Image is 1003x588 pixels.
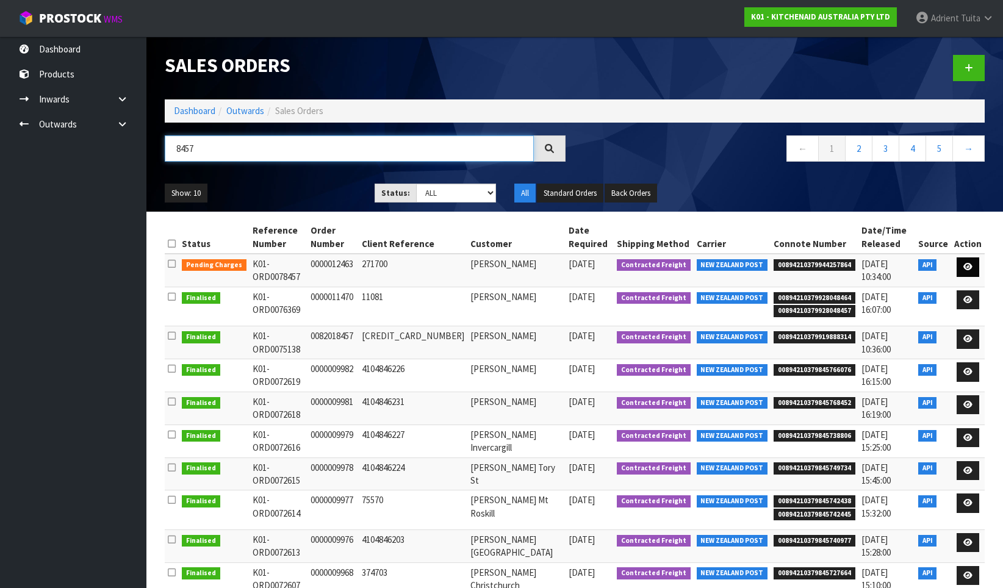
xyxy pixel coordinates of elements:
[467,392,566,425] td: [PERSON_NAME]
[569,567,595,578] span: [DATE]
[307,392,359,425] td: 0000009981
[104,13,123,25] small: WMS
[467,359,566,392] td: [PERSON_NAME]
[307,221,359,254] th: Order Number
[918,430,937,442] span: API
[250,254,308,287] td: K01-ORD0078457
[250,457,308,490] td: K01-ORD0072615
[359,529,467,562] td: 4104846203
[918,397,937,409] span: API
[697,495,768,507] span: NEW ZEALAND POST
[861,462,891,486] span: [DATE] 15:45:00
[165,135,534,162] input: Search sales orders
[818,135,846,162] a: 1
[250,359,308,392] td: K01-ORD0072619
[182,331,220,343] span: Finalised
[697,430,768,442] span: NEW ZEALAND POST
[182,397,220,409] span: Finalised
[569,258,595,270] span: [DATE]
[774,462,855,475] span: 00894210379845749734
[952,135,985,162] a: →
[617,462,691,475] span: Contracted Freight
[786,135,819,162] a: ←
[359,425,467,457] td: 4104846227
[697,331,768,343] span: NEW ZEALAND POST
[182,364,220,376] span: Finalised
[858,221,915,254] th: Date/Time Released
[774,430,855,442] span: 00894210379845738806
[359,392,467,425] td: 4104846231
[182,292,220,304] span: Finalised
[774,397,855,409] span: 00894210379845768452
[774,331,855,343] span: 00894210379919888314
[872,135,899,162] a: 3
[182,535,220,547] span: Finalised
[918,495,937,507] span: API
[915,221,951,254] th: Source
[467,490,566,529] td: [PERSON_NAME] Mt Roskill
[467,221,566,254] th: Customer
[744,7,897,27] a: K01 - KITCHENAID AUSTRALIA PTY LTD
[697,292,768,304] span: NEW ZEALAND POST
[250,326,308,359] td: K01-ORD0075138
[467,425,566,457] td: [PERSON_NAME] Invercargill
[182,259,246,271] span: Pending Charges
[617,397,691,409] span: Contracted Freight
[771,221,858,254] th: Connote Number
[182,462,220,475] span: Finalised
[774,292,855,304] span: 00894210379928048464
[861,363,891,387] span: [DATE] 16:15:00
[861,396,891,420] span: [DATE] 16:19:00
[250,287,308,326] td: K01-ORD0076369
[359,457,467,490] td: 4104846224
[617,292,691,304] span: Contracted Freight
[697,364,768,376] span: NEW ZEALAND POST
[951,221,985,254] th: Action
[275,105,323,117] span: Sales Orders
[584,135,985,165] nav: Page navigation
[918,567,937,579] span: API
[467,326,566,359] td: [PERSON_NAME]
[569,429,595,440] span: [DATE]
[774,259,855,271] span: 00894210379944257864
[774,567,855,579] span: 00894210379845727664
[566,221,614,254] th: Date Required
[861,291,891,315] span: [DATE] 16:07:00
[918,535,937,547] span: API
[359,326,467,359] td: [CREDIT_CARD_NUMBER]
[961,12,980,24] span: Tuita
[174,105,215,117] a: Dashboard
[694,221,771,254] th: Carrier
[165,55,566,76] h1: Sales Orders
[697,567,768,579] span: NEW ZEALAND POST
[359,490,467,529] td: 75570
[845,135,872,162] a: 2
[307,490,359,529] td: 0000009977
[307,326,359,359] td: 0082018457
[250,529,308,562] td: K01-ORD0072613
[39,10,101,26] span: ProStock
[307,359,359,392] td: 0000009982
[307,425,359,457] td: 0000009979
[617,259,691,271] span: Contracted Freight
[182,495,220,507] span: Finalised
[18,10,34,26] img: cube-alt.png
[359,359,467,392] td: 4104846226
[861,429,891,453] span: [DATE] 15:25:00
[861,534,891,558] span: [DATE] 15:28:00
[774,509,855,521] span: 00894210379845742445
[605,184,657,203] button: Back Orders
[861,258,891,282] span: [DATE] 10:34:00
[774,305,855,317] span: 00894210379928048457
[165,184,207,203] button: Show: 10
[617,331,691,343] span: Contracted Freight
[697,462,768,475] span: NEW ZEALAND POST
[926,135,953,162] a: 5
[931,12,959,24] span: Adrient
[467,529,566,562] td: [PERSON_NAME] [GEOGRAPHIC_DATA]
[467,254,566,287] td: [PERSON_NAME]
[307,529,359,562] td: 0000009976
[569,291,595,303] span: [DATE]
[250,221,308,254] th: Reference Number
[359,221,467,254] th: Client Reference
